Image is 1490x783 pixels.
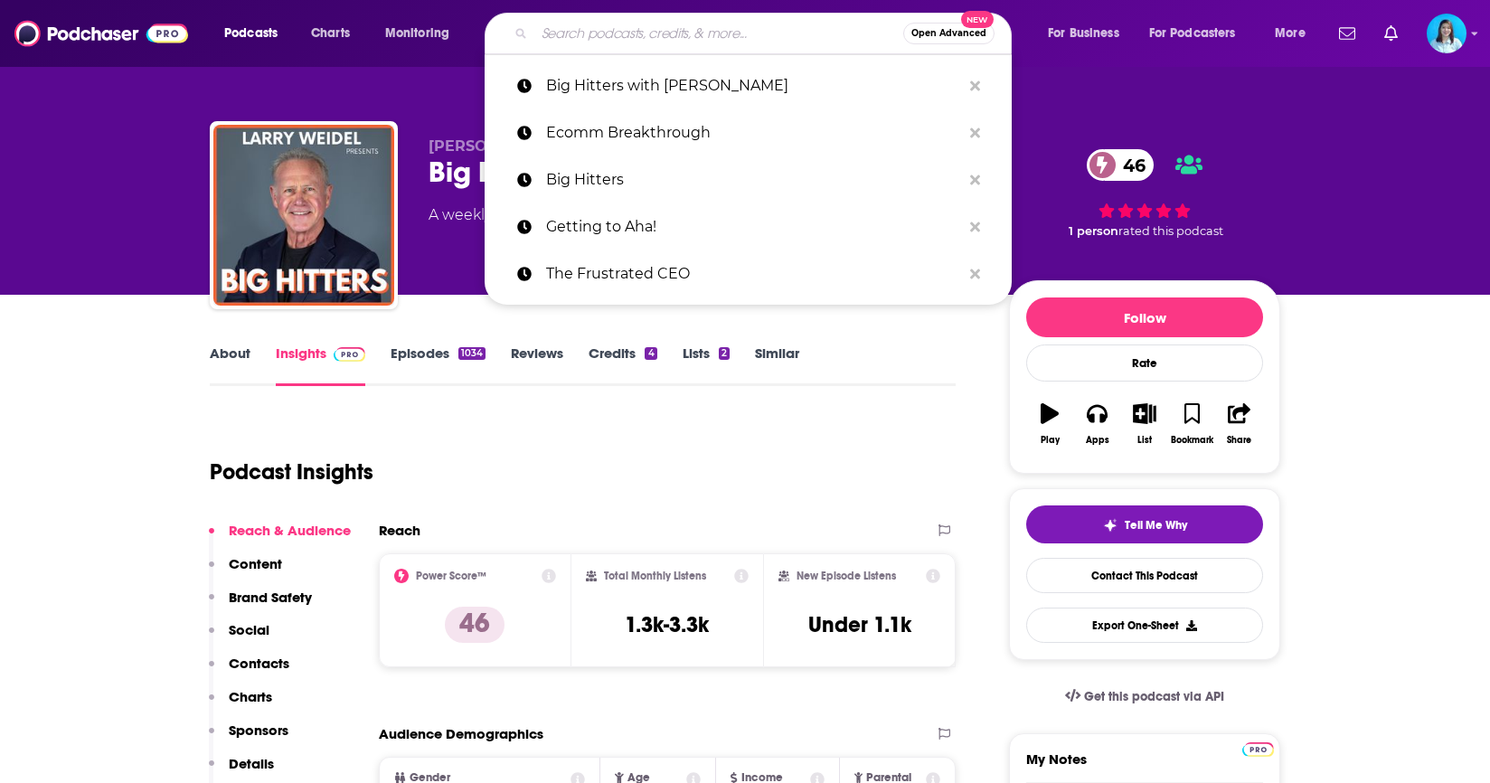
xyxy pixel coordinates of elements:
div: List [1137,435,1152,446]
a: Lists2 [683,344,730,386]
p: Ecomm Breakthrough [546,109,961,156]
div: Search podcasts, credits, & more... [502,13,1029,54]
span: For Podcasters [1149,21,1236,46]
a: Similar [755,344,799,386]
span: For Business [1048,21,1119,46]
div: 2 [719,347,730,360]
button: Apps [1073,391,1120,457]
h2: Total Monthly Listens [604,570,706,582]
button: open menu [1035,19,1142,48]
a: Big Hitters with [PERSON_NAME] [485,62,1012,109]
h1: Podcast Insights [210,458,373,486]
img: tell me why sparkle [1103,518,1117,533]
p: 46 [445,607,505,643]
img: Big Hitters with Larry Weidel [213,125,394,306]
h3: 1.3k-3.3k [625,611,709,638]
p: Big Hitters [546,156,961,203]
a: About [210,344,250,386]
button: Follow [1026,297,1263,337]
a: Contact This Podcast [1026,558,1263,593]
button: Content [209,555,282,589]
button: Bookmark [1168,391,1215,457]
span: Logged in as ClarisseG [1427,14,1466,53]
a: 46 [1087,149,1155,181]
div: Play [1041,435,1060,446]
a: InsightsPodchaser Pro [276,344,365,386]
div: Rate [1026,344,1263,382]
button: Contacts [209,655,289,688]
img: User Profile [1427,14,1466,53]
span: Charts [311,21,350,46]
button: List [1121,391,1168,457]
span: More [1275,21,1306,46]
img: Podchaser - Follow, Share and Rate Podcasts [14,16,188,51]
button: Play [1026,391,1073,457]
div: 46 1 personrated this podcast [1009,137,1280,250]
h2: Audience Demographics [379,725,543,742]
button: Reach & Audience [209,522,351,555]
span: Tell Me Why [1125,518,1187,533]
span: Open Advanced [911,29,986,38]
button: Sponsors [209,722,288,755]
span: New [961,11,994,28]
span: Monitoring [385,21,449,46]
span: Get this podcast via API [1084,689,1224,704]
p: Social [229,621,269,638]
button: open menu [212,19,301,48]
div: 4 [645,347,656,360]
button: Social [209,621,269,655]
a: Pro website [1242,740,1274,757]
a: Get this podcast via API [1051,675,1239,719]
a: Episodes1034 [391,344,486,386]
p: Details [229,755,274,772]
button: open menu [1262,19,1328,48]
img: Podchaser Pro [334,347,365,362]
h3: Under 1.1k [808,611,911,638]
p: Charts [229,688,272,705]
img: Podchaser Pro [1242,742,1274,757]
p: Big Hitters with Larry Weidel [546,62,961,109]
a: Reviews [511,344,563,386]
a: Credits4 [589,344,656,386]
a: Show notifications dropdown [1332,18,1363,49]
p: Content [229,555,282,572]
p: Brand Safety [229,589,312,606]
div: Bookmark [1171,435,1213,446]
button: open menu [372,19,473,48]
h2: New Episode Listens [797,570,896,582]
p: Reach & Audience [229,522,351,539]
a: Getting to Aha! [485,203,1012,250]
a: Show notifications dropdown [1377,18,1405,49]
button: Brand Safety [209,589,312,622]
p: Getting to Aha! [546,203,961,250]
button: tell me why sparkleTell Me Why [1026,505,1263,543]
div: Apps [1086,435,1109,446]
label: My Notes [1026,750,1263,782]
input: Search podcasts, credits, & more... [534,19,903,48]
button: Show profile menu [1427,14,1466,53]
p: The Frustrated CEO [546,250,961,297]
a: The Frustrated CEO [485,250,1012,297]
span: Podcasts [224,21,278,46]
button: Open AdvancedNew [903,23,995,44]
span: 1 person [1069,224,1118,238]
a: Ecomm Breakthrough [485,109,1012,156]
a: Big Hitters [485,156,1012,203]
div: A weekly podcast [429,204,806,226]
p: Contacts [229,655,289,672]
h2: Power Score™ [416,570,486,582]
button: Share [1216,391,1263,457]
span: [PERSON_NAME] [429,137,558,155]
button: open menu [1137,19,1262,48]
span: rated this podcast [1118,224,1223,238]
div: 1034 [458,347,486,360]
span: 46 [1105,149,1155,181]
p: Sponsors [229,722,288,739]
a: Charts [299,19,361,48]
button: Charts [209,688,272,722]
div: Share [1227,435,1251,446]
button: Export One-Sheet [1026,608,1263,643]
h2: Reach [379,522,420,539]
